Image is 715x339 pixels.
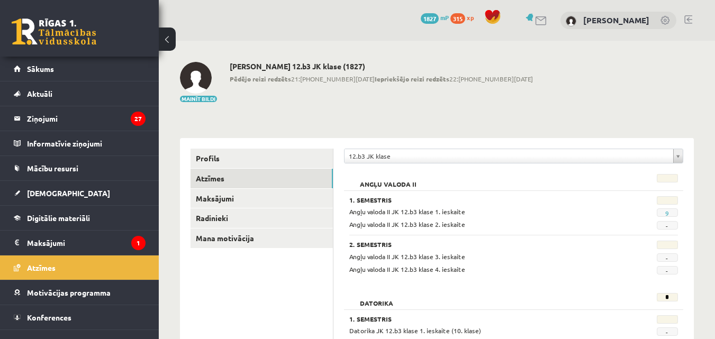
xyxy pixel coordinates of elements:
a: Digitālie materiāli [14,206,146,230]
a: Radinieki [191,208,333,228]
span: - [657,221,678,230]
legend: Maksājumi [27,231,146,255]
a: [DEMOGRAPHIC_DATA] [14,181,146,205]
i: 27 [131,112,146,126]
a: Maksājumi [191,189,333,208]
a: [PERSON_NAME] [583,15,649,25]
span: Angļu valoda II JK 12.b3 klase 3. ieskaite [349,252,465,261]
span: Angļu valoda II JK 12.b3 klase 2. ieskaite [349,220,465,228]
a: Maksājumi1 [14,231,146,255]
span: - [657,266,678,274]
a: 315 xp [450,13,479,22]
span: 21:[PHONE_NUMBER][DATE] 22:[PHONE_NUMBER][DATE] [230,74,533,84]
span: Mācību resursi [27,163,78,173]
span: Konferences [27,313,71,322]
span: Digitālie materiāli [27,213,90,223]
a: Sākums [14,57,146,81]
a: 1827 mP [421,13,449,22]
h2: Angļu valoda II [349,174,427,185]
span: 315 [450,13,465,24]
a: 12.b3 JK klase [345,149,683,163]
span: xp [467,13,474,22]
span: [DEMOGRAPHIC_DATA] [27,188,110,198]
i: 1 [131,236,146,250]
a: Profils [191,149,333,168]
a: Aktuāli [14,81,146,106]
span: Angļu valoda II JK 12.b3 klase 4. ieskaite [349,265,465,273]
legend: Ziņojumi [27,106,146,131]
a: Rīgas 1. Tālmācības vidusskola [12,19,96,45]
span: mP [440,13,449,22]
a: Konferences [14,305,146,329]
a: Mācību resursi [14,156,146,180]
a: Atzīmes [14,255,146,280]
a: Mana motivācija [191,228,333,248]
h2: Datorika [349,293,404,304]
img: Roberta Visocka [180,62,212,94]
span: Datorika JK 12.b3 klase 1. ieskaite (10. klase) [349,326,481,335]
h3: 1. Semestris [349,196,620,204]
h3: 2. Semestris [349,241,620,248]
span: 12.b3 JK klase [349,149,669,163]
span: Sākums [27,64,54,74]
a: Ziņojumi27 [14,106,146,131]
button: Mainīt bildi [180,96,217,102]
h2: [PERSON_NAME] 12.b3 JK klase (1827) [230,62,533,71]
a: Motivācijas programma [14,280,146,305]
span: Aktuāli [27,89,52,98]
span: Angļu valoda II JK 12.b3 klase 1. ieskaite [349,207,465,216]
b: Iepriekšējo reizi redzēts [375,75,449,83]
img: Roberta Visocka [566,16,576,26]
span: Motivācijas programma [27,288,111,297]
h3: 1. Semestris [349,315,620,323]
a: 9 [665,209,669,217]
span: - [657,253,678,262]
b: Pēdējo reizi redzēts [230,75,291,83]
span: - [657,327,678,336]
legend: Informatīvie ziņojumi [27,131,146,155]
span: Atzīmes [27,263,56,272]
a: Informatīvie ziņojumi [14,131,146,155]
span: 1827 [421,13,439,24]
a: Atzīmes [191,169,333,188]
